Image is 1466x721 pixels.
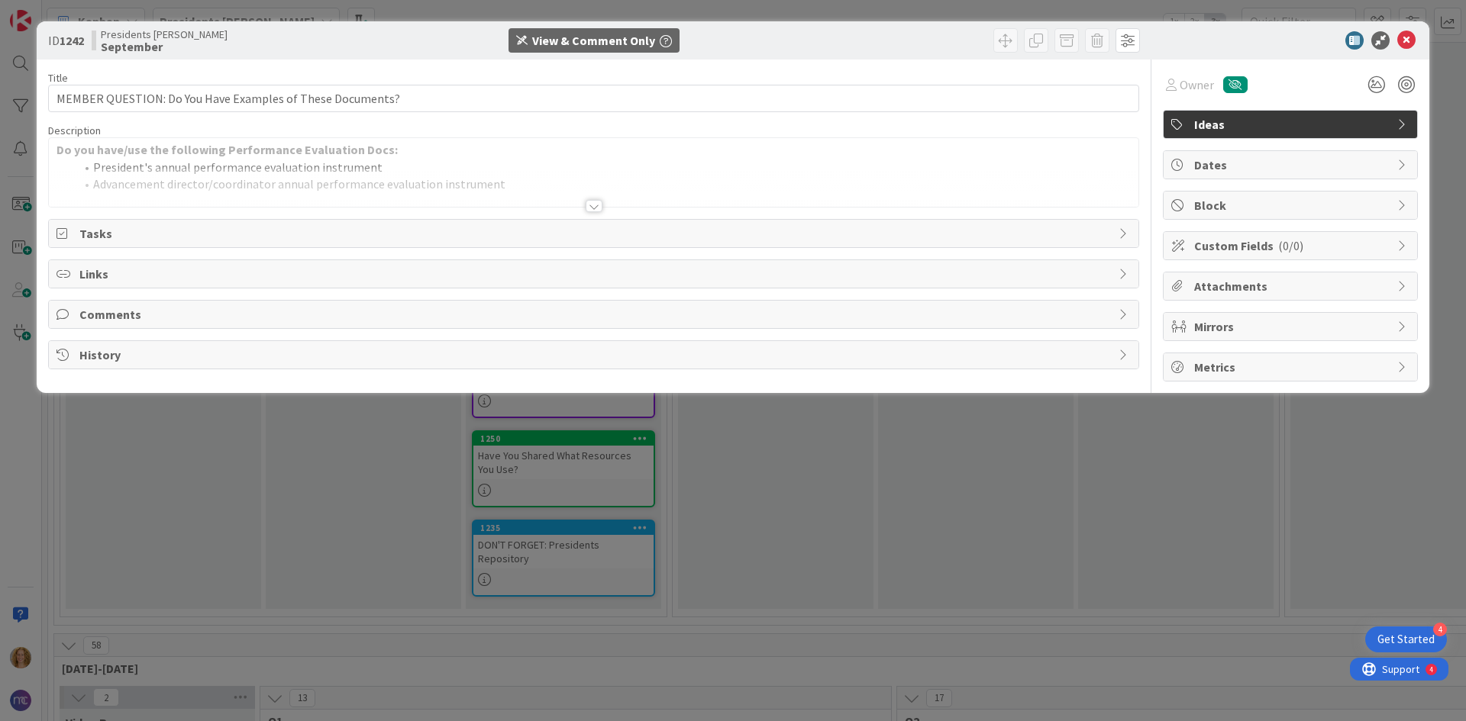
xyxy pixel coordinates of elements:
span: Presidents [PERSON_NAME] [101,28,228,40]
span: Tasks [79,224,1111,243]
div: 4 [79,6,83,18]
div: Open Get Started checklist, remaining modules: 4 [1365,626,1447,652]
span: Metrics [1194,358,1390,376]
div: View & Comment Only [532,31,655,50]
span: Links [79,265,1111,283]
span: Attachments [1194,277,1390,295]
span: President's annual performance evaluation instrument [93,159,383,175]
span: Description [48,124,101,137]
div: Get Started [1377,632,1435,647]
input: type card name here... [48,85,1139,112]
b: September [101,40,228,53]
span: Owner [1180,76,1214,94]
div: 4 [1433,623,1447,636]
span: Ideas [1194,115,1390,134]
label: Title [48,71,68,85]
b: 1242 [60,33,84,48]
span: Support [32,2,69,21]
strong: Do you have/use the following Performance Evaluation Docs: [57,142,398,157]
span: Dates [1194,156,1390,174]
span: History [79,346,1111,364]
span: ( 0/0 ) [1278,238,1303,253]
span: Custom Fields [1194,237,1390,255]
span: Comments [79,305,1111,323]
span: Mirrors [1194,317,1390,336]
span: Block [1194,196,1390,214]
span: ID [48,31,84,50]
